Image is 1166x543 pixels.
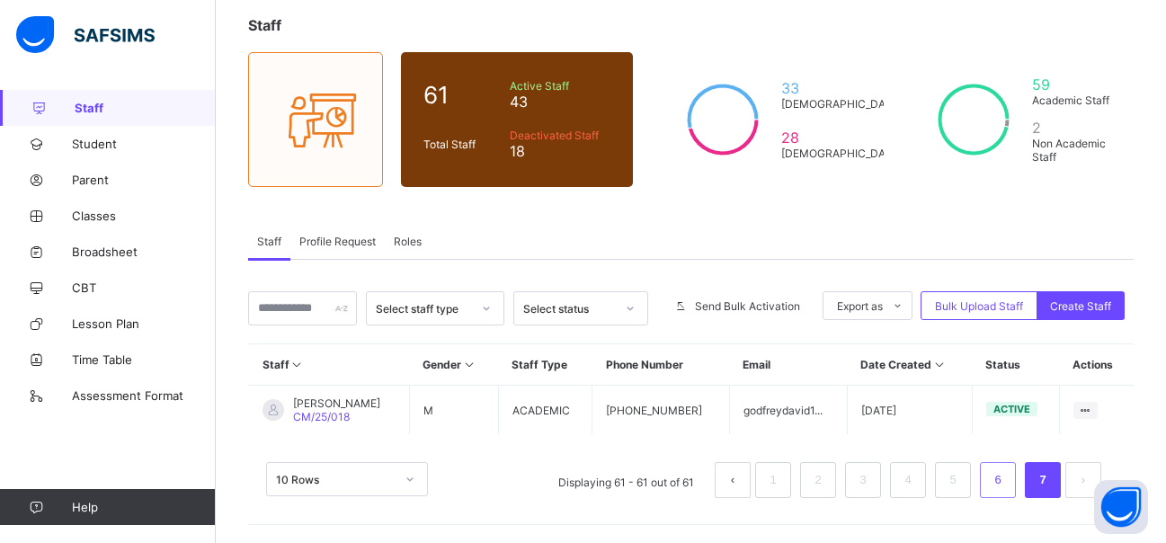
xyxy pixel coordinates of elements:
[592,386,729,435] td: [PHONE_NUMBER]
[993,403,1030,415] span: active
[781,147,902,160] span: [DEMOGRAPHIC_DATA]
[1094,480,1148,534] button: Open asap
[781,129,902,147] span: 28
[729,386,847,435] td: godfreydavid1...
[755,462,791,498] li: 1
[523,302,615,316] div: Select status
[764,468,781,492] a: 1
[72,173,216,187] span: Parent
[695,299,800,313] span: Send Bulk Activation
[781,79,902,97] span: 33
[289,358,305,371] i: Sort in Ascending Order
[257,235,281,248] span: Staff
[409,386,498,435] td: M
[1059,344,1134,386] th: Actions
[1032,76,1111,93] span: 59
[935,462,971,498] li: 5
[248,16,281,34] span: Staff
[409,344,498,386] th: Gender
[72,280,216,295] span: CBT
[972,344,1059,386] th: Status
[899,468,916,492] a: 4
[72,500,215,514] span: Help
[1065,462,1101,498] li: 下一页
[1032,119,1111,137] span: 2
[729,344,847,386] th: Email
[72,352,216,367] span: Time Table
[498,386,592,435] td: ACADEMIC
[249,344,410,386] th: Staff
[72,388,216,403] span: Assessment Format
[293,410,350,423] span: CM/25/018
[276,473,395,486] div: 10 Rows
[1034,468,1051,492] a: 7
[980,462,1016,498] li: 6
[545,462,708,498] li: Displaying 61 - 61 out of 61
[498,344,592,386] th: Staff Type
[419,133,505,156] div: Total Staff
[715,462,751,498] button: prev page
[847,344,972,386] th: Date Created
[510,129,611,142] span: Deactivated Staff
[72,209,216,223] span: Classes
[461,358,476,371] i: Sort in Ascending Order
[890,462,926,498] li: 4
[592,344,729,386] th: Phone Number
[800,462,836,498] li: 2
[854,468,871,492] a: 3
[1065,462,1101,498] button: next page
[394,235,422,248] span: Roles
[931,358,947,371] i: Sort in Ascending Order
[299,235,376,248] span: Profile Request
[781,97,902,111] span: [DEMOGRAPHIC_DATA]
[715,462,751,498] li: 上一页
[1025,462,1061,498] li: 7
[510,79,611,93] span: Active Staff
[72,245,216,259] span: Broadsheet
[376,302,472,316] div: Select staff type
[510,93,611,111] span: 43
[1050,299,1111,313] span: Create Staff
[75,101,216,115] span: Staff
[72,316,216,331] span: Lesson Plan
[72,137,216,151] span: Student
[837,299,883,313] span: Export as
[935,299,1023,313] span: Bulk Upload Staff
[1032,93,1111,107] span: Academic Staff
[16,16,155,54] img: safsims
[989,468,1006,492] a: 6
[944,468,961,492] a: 5
[845,462,881,498] li: 3
[809,468,826,492] a: 2
[510,142,611,160] span: 18
[293,396,380,410] span: [PERSON_NAME]
[847,386,972,435] td: [DATE]
[1032,137,1111,164] span: Non Academic Staff
[423,81,501,109] span: 61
